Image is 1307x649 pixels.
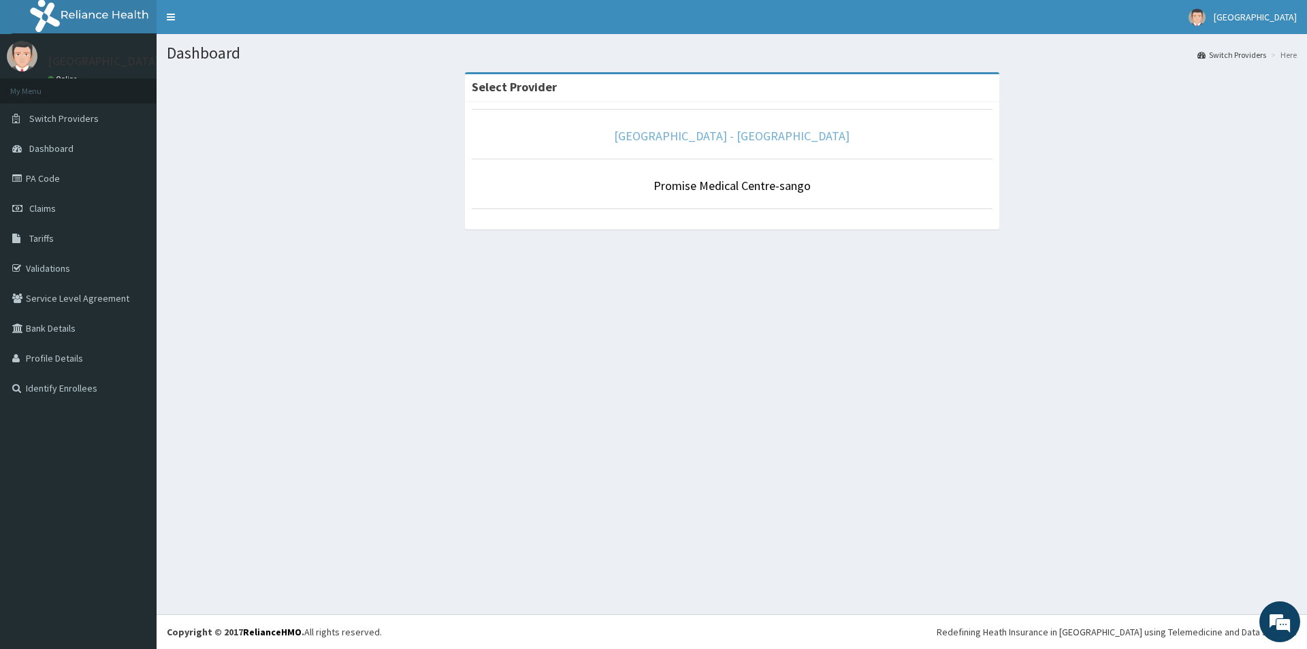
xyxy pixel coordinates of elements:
[243,626,302,638] a: RelianceHMO
[167,44,1297,62] h1: Dashboard
[614,128,850,144] a: [GEOGRAPHIC_DATA] - [GEOGRAPHIC_DATA]
[472,79,557,95] strong: Select Provider
[157,614,1307,649] footer: All rights reserved.
[29,232,54,244] span: Tariffs
[653,178,811,193] a: Promise Medical Centre-sango
[29,112,99,125] span: Switch Providers
[1189,9,1206,26] img: User Image
[7,41,37,72] img: User Image
[1214,11,1297,23] span: [GEOGRAPHIC_DATA]
[937,625,1297,639] div: Redefining Heath Insurance in [GEOGRAPHIC_DATA] using Telemedicine and Data Science!
[167,626,304,638] strong: Copyright © 2017 .
[1197,49,1266,61] a: Switch Providers
[1268,49,1297,61] li: Here
[29,202,56,215] span: Claims
[48,55,160,67] p: [GEOGRAPHIC_DATA]
[48,74,80,84] a: Online
[29,142,74,155] span: Dashboard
